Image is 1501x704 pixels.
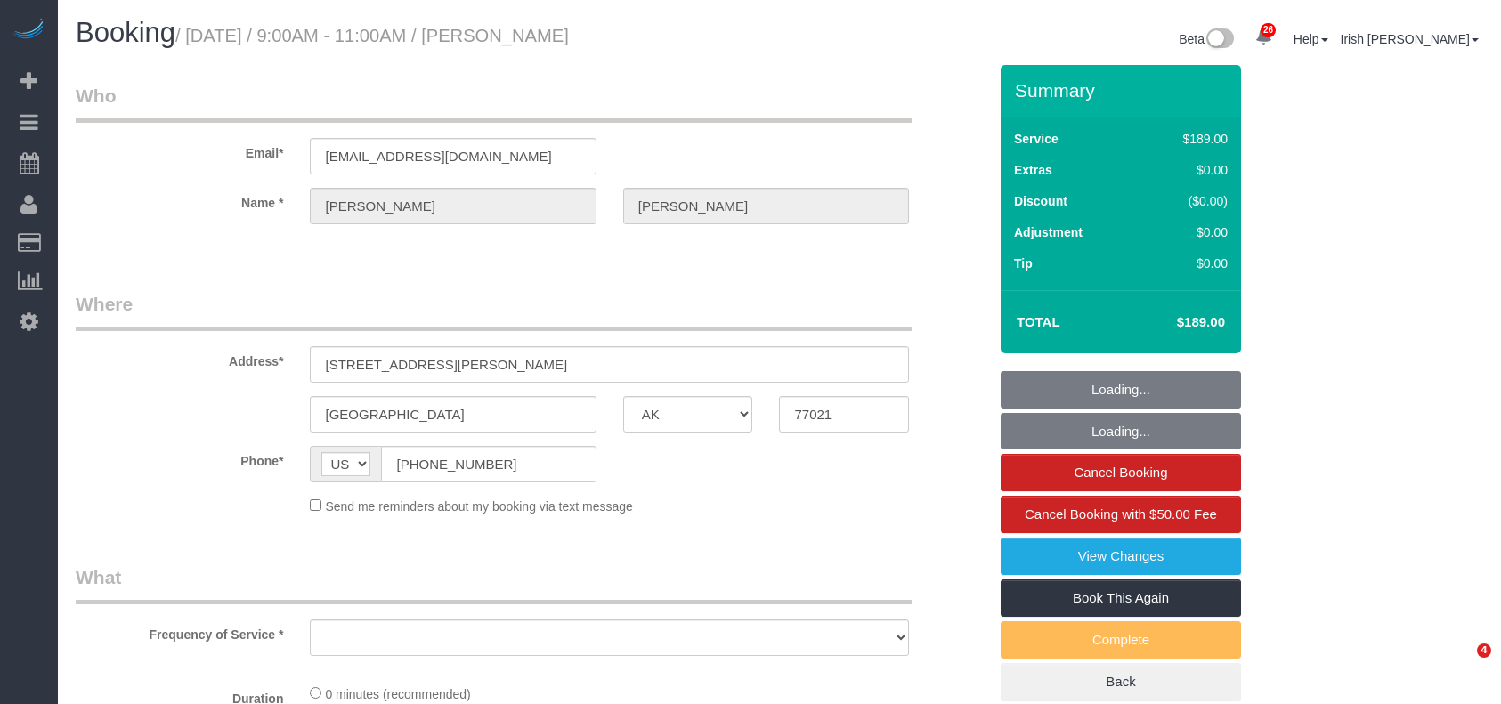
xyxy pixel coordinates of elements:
[1014,130,1059,148] label: Service
[1205,28,1234,52] img: New interface
[1145,255,1228,272] div: $0.00
[1440,643,1483,686] iframe: Intercom live chat
[1025,506,1217,522] span: Cancel Booking with $50.00 Fee
[62,346,296,370] label: Address*
[76,291,912,331] legend: Where
[76,564,912,604] legend: What
[310,138,596,174] input: Email*
[62,619,296,643] label: Frequency of Service *
[310,188,596,224] input: First Name*
[310,396,596,433] input: City*
[1246,18,1281,57] a: 26
[1145,223,1228,241] div: $0.00
[1145,130,1228,148] div: $189.00
[1001,454,1241,491] a: Cancel Booking
[76,17,175,48] span: Booking
[1015,80,1232,101] h3: Summary
[62,446,296,470] label: Phone*
[1001,579,1241,617] a: Book This Again
[11,18,46,43] img: Automaid Logo
[623,188,909,224] input: Last Name*
[1014,255,1033,272] label: Tip
[1179,32,1234,46] a: Beta
[1477,643,1491,658] span: 4
[325,687,470,701] span: 0 minutes (recommended)
[1001,538,1241,575] a: View Changes
[76,83,912,123] legend: Who
[1017,314,1060,329] strong: Total
[1001,663,1241,700] a: Back
[1124,315,1225,330] h4: $189.00
[1001,496,1241,533] a: Cancel Booking with $50.00 Fee
[62,138,296,162] label: Email*
[1341,32,1479,46] a: Irish [PERSON_NAME]
[175,26,569,45] small: / [DATE] / 9:00AM - 11:00AM / [PERSON_NAME]
[1294,32,1328,46] a: Help
[1014,192,1067,210] label: Discount
[1014,161,1052,179] label: Extras
[62,188,296,212] label: Name *
[381,446,596,482] input: Phone*
[325,499,633,514] span: Send me reminders about my booking via text message
[1145,192,1228,210] div: ($0.00)
[779,396,909,433] input: Zip Code*
[1145,161,1228,179] div: $0.00
[1014,223,1083,241] label: Adjustment
[1261,23,1276,37] span: 26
